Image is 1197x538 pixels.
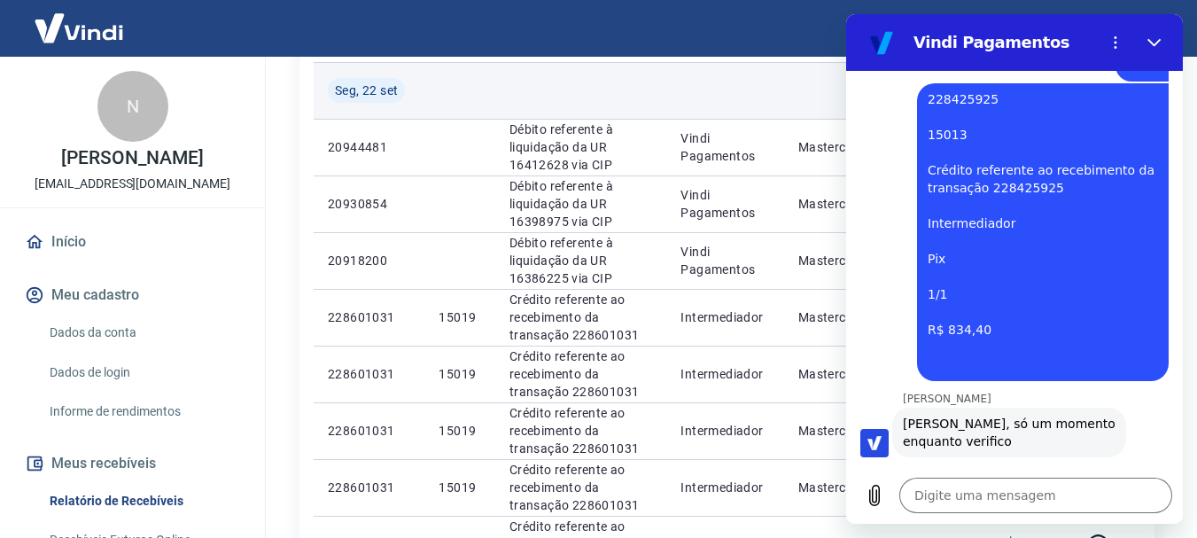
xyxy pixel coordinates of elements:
p: Mastercard [798,195,867,213]
p: 228601031 [328,479,410,496]
p: Crédito referente ao recebimento da transação 228601031 [509,347,653,401]
span: Seg, 22 set [335,82,398,99]
p: Intermediador [680,479,769,496]
button: Meus recebíveis [21,444,244,483]
a: Informe de rendimentos [43,394,244,430]
p: 15019 [439,422,480,440]
p: Intermediador [680,365,769,383]
p: Mastercard [798,138,867,156]
button: Meu cadastro [21,276,244,315]
iframe: Janela de mensagens [846,14,1183,524]
p: Mastercard [798,252,867,269]
p: 20918200 [328,252,410,269]
p: 15019 [439,365,480,383]
a: Relatório de Recebíveis [43,483,244,519]
p: Débito referente à liquidação da UR 16412628 via CIP [509,121,653,174]
p: 20944481 [328,138,410,156]
p: Débito referente à liquidação da UR 16398975 via CIP [509,177,653,230]
p: 228601031 [328,422,410,440]
button: Sair [1112,12,1176,45]
p: Intermediador [680,308,769,326]
p: 15019 [439,308,480,326]
p: Mastercard [798,308,867,326]
p: 20930854 [328,195,410,213]
a: Dados de login [43,355,244,391]
p: Mastercard [798,365,867,383]
p: [PERSON_NAME] [61,149,203,168]
div: N [97,71,168,142]
p: Mastercard [798,422,867,440]
p: 228601031 [328,365,410,383]
p: 228601031 [328,308,410,326]
p: Intermediador [680,422,769,440]
p: Crédito referente ao recebimento da transação 228601031 [509,291,653,344]
p: Vindi Pagamentos [680,243,769,278]
p: [EMAIL_ADDRESS][DOMAIN_NAME] [35,175,230,193]
img: Vindi [21,1,136,55]
p: Mastercard [798,479,867,496]
p: 15019 [439,479,480,496]
p: Crédito referente ao recebimento da transação 228601031 [509,461,653,514]
p: Crédito referente ao recebimento da transação 228601031 [509,404,653,457]
a: Dados da conta [43,315,244,351]
p: Débito referente à liquidação da UR 16386225 via CIP [509,234,653,287]
p: Vindi Pagamentos [680,129,769,165]
a: Início [21,222,244,261]
p: Vindi Pagamentos [680,186,769,222]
